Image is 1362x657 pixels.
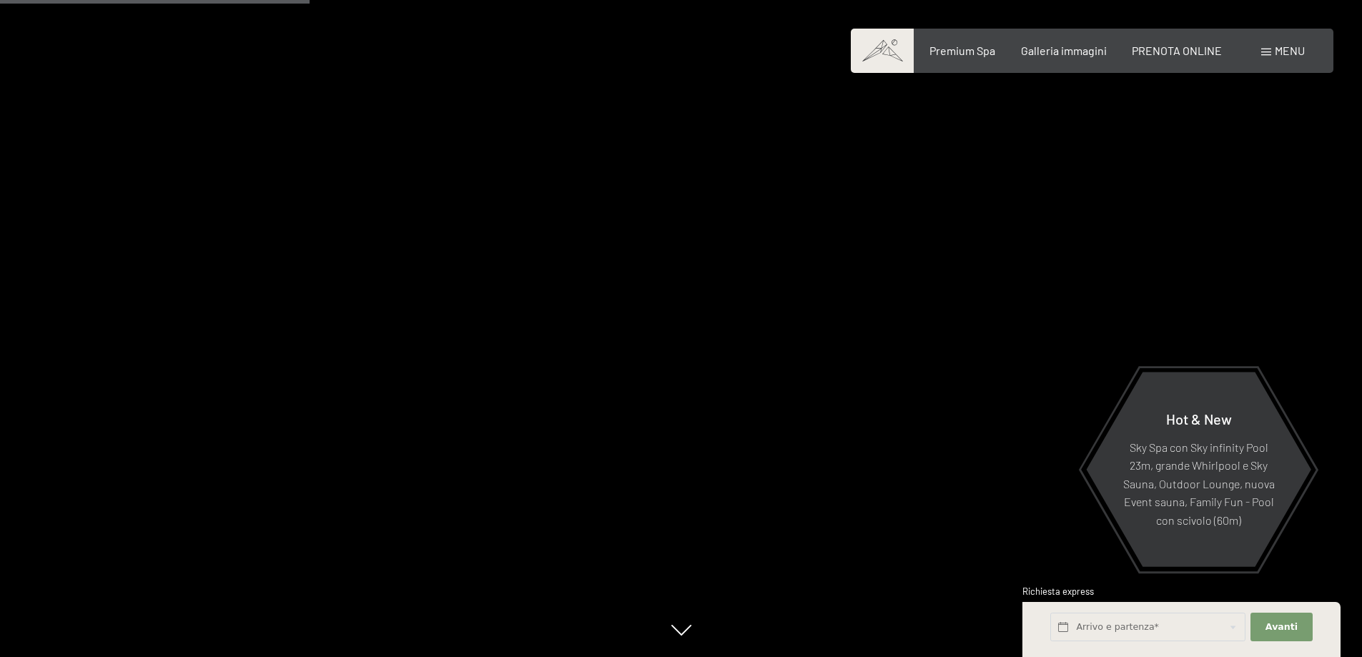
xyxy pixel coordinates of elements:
a: Hot & New Sky Spa con Sky infinity Pool 23m, grande Whirlpool e Sky Sauna, Outdoor Lounge, nuova ... [1085,371,1312,568]
span: Richiesta express [1022,586,1094,597]
span: Hot & New [1166,410,1232,427]
span: Menu [1275,44,1305,57]
span: Avanti [1265,621,1298,633]
a: Galleria immagini [1021,44,1107,57]
button: Avanti [1250,613,1312,642]
a: Premium Spa [929,44,995,57]
p: Sky Spa con Sky infinity Pool 23m, grande Whirlpool e Sky Sauna, Outdoor Lounge, nuova Event saun... [1121,438,1276,529]
a: PRENOTA ONLINE [1132,44,1222,57]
